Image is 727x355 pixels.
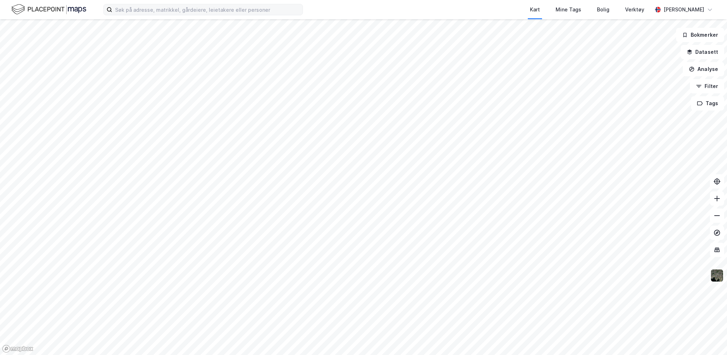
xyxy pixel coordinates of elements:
div: Bolig [597,5,609,14]
input: Søk på adresse, matrikkel, gårdeiere, leietakere eller personer [112,4,303,15]
div: Mine Tags [556,5,581,14]
div: Kontrollprogram for chat [691,321,727,355]
div: Kart [530,5,540,14]
button: Tags [691,96,724,110]
button: Bokmerker [676,28,724,42]
div: Verktøy [625,5,644,14]
img: logo.f888ab2527a4732fd821a326f86c7f29.svg [11,3,86,16]
button: Filter [690,79,724,93]
a: Mapbox homepage [2,345,33,353]
button: Analyse [683,62,724,76]
img: 9k= [710,269,724,282]
button: Datasett [681,45,724,59]
div: [PERSON_NAME] [664,5,704,14]
iframe: Chat Widget [691,321,727,355]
